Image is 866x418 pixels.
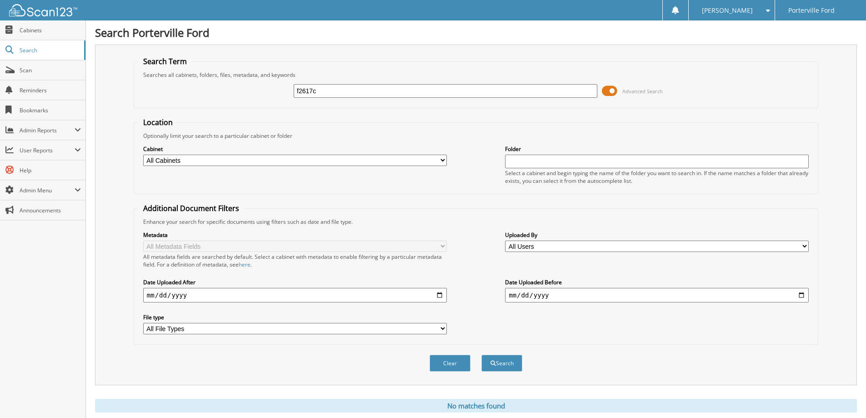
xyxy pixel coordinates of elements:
[139,71,813,79] div: Searches all cabinets, folders, files, metadata, and keywords
[505,231,809,239] label: Uploaded By
[20,146,75,154] span: User Reports
[20,186,75,194] span: Admin Menu
[505,288,809,302] input: end
[20,26,81,34] span: Cabinets
[788,8,835,13] span: Porterville Ford
[20,206,81,214] span: Announcements
[139,218,813,226] div: Enhance your search for specific documents using filters such as date and file type.
[95,399,857,413] div: No matches found
[143,278,447,286] label: Date Uploaded After
[139,203,244,213] legend: Additional Document Filters
[9,4,77,16] img: scan123-logo-white.svg
[505,278,809,286] label: Date Uploaded Before
[139,132,813,140] div: Optionally limit your search to a particular cabinet or folder
[702,8,753,13] span: [PERSON_NAME]
[143,253,447,268] div: All metadata fields are searched by default. Select a cabinet with metadata to enable filtering b...
[139,117,177,127] legend: Location
[20,66,81,74] span: Scan
[95,25,857,40] h1: Search Porterville Ford
[505,145,809,153] label: Folder
[143,231,447,239] label: Metadata
[143,288,447,302] input: start
[143,145,447,153] label: Cabinet
[20,86,81,94] span: Reminders
[20,166,81,174] span: Help
[20,46,80,54] span: Search
[20,106,81,114] span: Bookmarks
[20,126,75,134] span: Admin Reports
[622,88,663,95] span: Advanced Search
[481,355,522,372] button: Search
[139,56,191,66] legend: Search Term
[430,355,471,372] button: Clear
[505,169,809,185] div: Select a cabinet and begin typing the name of the folder you want to search in. If the name match...
[239,261,250,268] a: here
[143,313,447,321] label: File type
